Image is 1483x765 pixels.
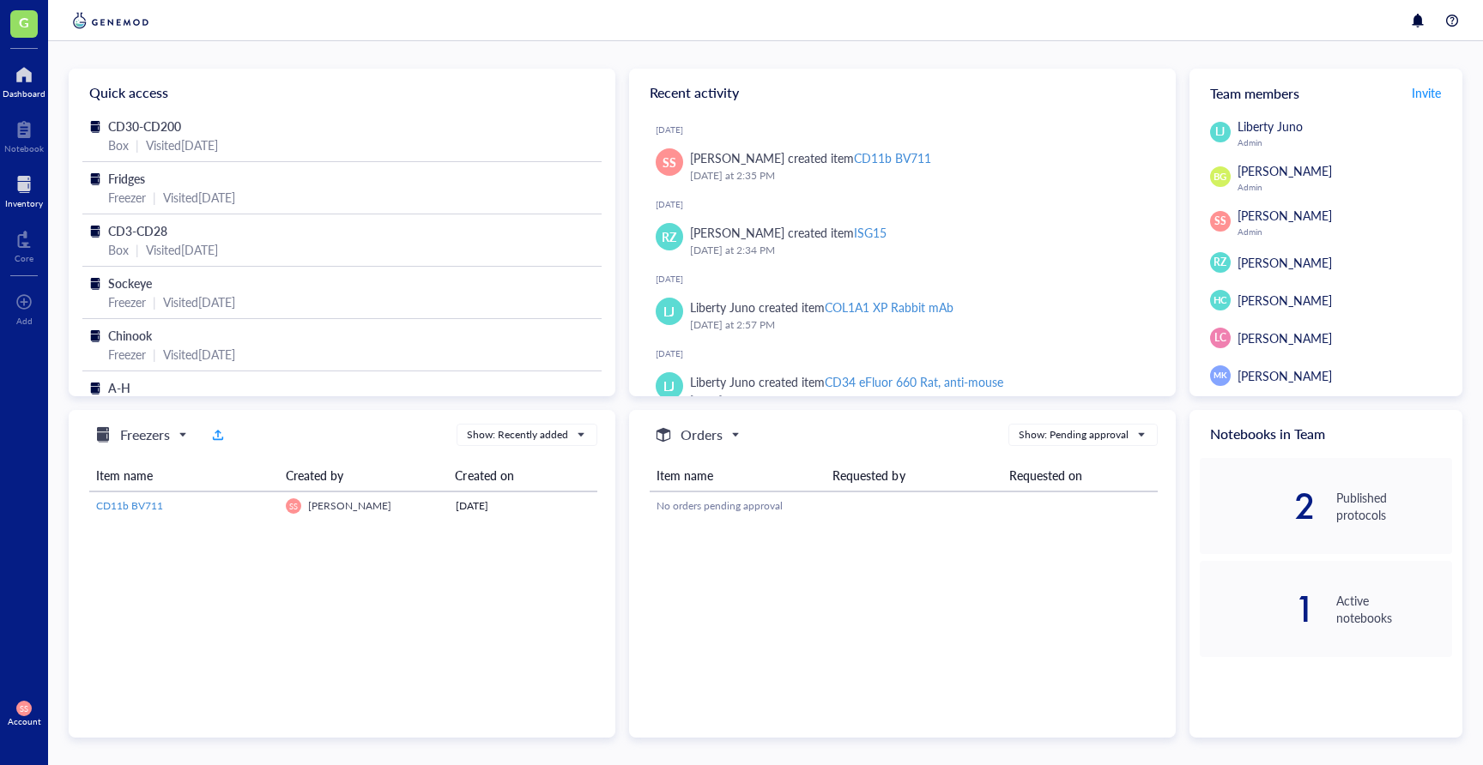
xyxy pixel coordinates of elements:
[108,188,146,207] div: Freezer
[163,345,235,364] div: Visited [DATE]
[650,460,826,491] th: Item name
[96,498,272,514] a: CD11b BV711
[15,226,33,263] a: Core
[643,291,1162,340] a: LJLiberty Juno created itemCOL1A1 XP Rabbit mAb[DATE] at 2:57 PM
[96,498,163,513] span: CD11b BV711
[1200,595,1316,623] div: 1
[1019,427,1129,443] div: Show: Pending approval
[662,227,676,246] span: RZ
[108,117,181,135] span: CD30-CD200
[108,327,152,344] span: Chinook
[3,88,45,99] div: Dashboard
[108,222,167,239] span: CD3-CD28
[656,199,1162,209] div: [DATE]
[5,171,43,208] a: Inventory
[279,460,448,491] th: Created by
[108,274,152,292] span: Sockeye
[1238,162,1332,179] span: [PERSON_NAME]
[15,253,33,263] div: Core
[3,61,45,99] a: Dashboard
[1412,84,1441,101] span: Invite
[163,292,235,311] div: Visited [DATE]
[5,198,43,208] div: Inventory
[663,153,676,172] span: SS
[456,498,590,514] div: [DATE]
[4,143,44,154] div: Notebook
[108,170,145,187] span: Fridges
[690,148,931,167] div: [PERSON_NAME] created item
[146,136,218,154] div: Visited [DATE]
[1214,370,1226,382] span: MK
[1238,137,1452,148] div: Admin
[1336,592,1452,626] div: Active notebooks
[1238,207,1332,224] span: [PERSON_NAME]
[1238,254,1332,271] span: [PERSON_NAME]
[1411,79,1442,106] button: Invite
[1002,460,1158,491] th: Requested on
[690,242,1148,259] div: [DATE] at 2:34 PM
[643,365,1162,415] a: LJLiberty Juno created itemCD34 eFluor 660 Rat, anti-mouse[DATE] at 12:17 PM
[448,460,596,491] th: Created on
[153,345,156,364] div: |
[467,427,568,443] div: Show: Recently added
[136,136,139,154] div: |
[656,124,1162,135] div: [DATE]
[690,167,1148,184] div: [DATE] at 2:35 PM
[4,116,44,154] a: Notebook
[308,498,391,513] span: [PERSON_NAME]
[108,345,146,364] div: Freezer
[1238,182,1452,192] div: Admin
[1336,489,1452,523] div: Published protocols
[1238,292,1332,309] span: [PERSON_NAME]
[69,69,615,117] div: Quick access
[826,460,1002,491] th: Requested by
[1214,170,1227,184] span: BG
[120,425,170,445] h5: Freezers
[153,292,156,311] div: |
[643,142,1162,191] a: SS[PERSON_NAME] created itemCD11b BV711[DATE] at 2:35 PM
[16,316,33,326] div: Add
[1238,367,1332,384] span: [PERSON_NAME]
[163,188,235,207] div: Visited [DATE]
[1215,124,1225,140] span: LJ
[69,10,153,31] img: genemod-logo
[108,240,129,259] div: Box
[629,69,1176,117] div: Recent activity
[20,704,27,714] span: SS
[1238,226,1452,237] div: Admin
[8,716,41,726] div: Account
[89,460,279,491] th: Item name
[643,216,1162,266] a: RZ[PERSON_NAME] created itemISG15[DATE] at 2:34 PM
[153,188,156,207] div: |
[1189,69,1462,117] div: Team members
[690,298,953,316] div: Liberty Juno created item
[146,240,218,259] div: Visited [DATE]
[690,223,887,242] div: [PERSON_NAME] created item
[108,379,130,396] span: A-H
[290,502,298,511] span: SS
[1214,214,1226,229] span: SS
[825,298,953,316] div: COL1A1 XP Rabbit mAb
[690,316,1148,334] div: [DATE] at 2:57 PM
[1214,330,1226,346] span: LC
[854,224,887,241] div: ISG15
[681,425,723,445] h5: Orders
[1238,117,1303,135] span: Liberty Juno
[19,11,29,33] span: G
[1214,293,1227,308] span: HC
[108,292,146,311] div: Freezer
[136,240,139,259] div: |
[1214,255,1226,270] span: RZ
[656,348,1162,358] div: [DATE]
[854,149,931,166] div: CD11b BV711
[663,302,675,321] span: LJ
[656,274,1162,284] div: [DATE]
[657,498,1151,514] div: No orders pending approval
[108,136,129,154] div: Box
[1200,492,1316,520] div: 2
[1189,410,1462,458] div: Notebooks in Team
[1238,329,1332,346] span: [PERSON_NAME]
